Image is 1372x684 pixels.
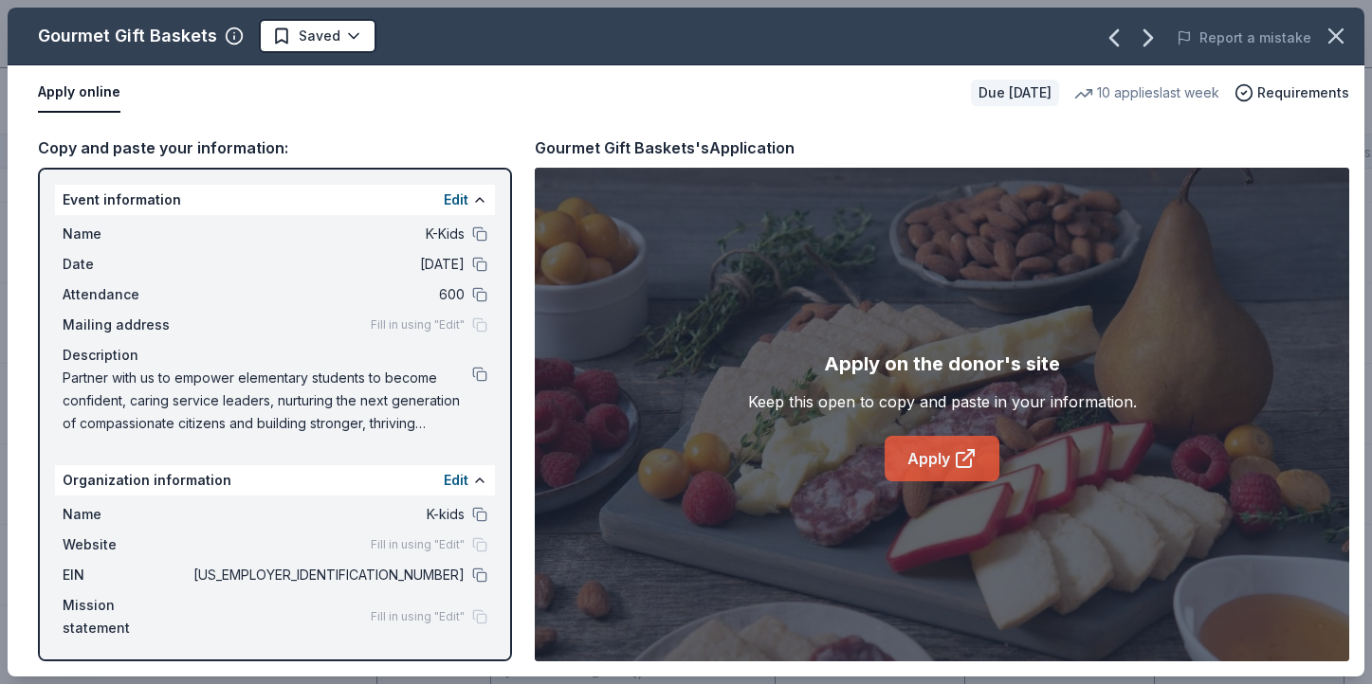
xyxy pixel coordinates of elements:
[371,537,465,552] span: Fill in using "Edit"
[63,223,190,245] span: Name
[38,135,512,160] div: Copy and paste your information:
[748,390,1137,413] div: Keep this open to copy and paste in your information.
[444,189,468,211] button: Edit
[259,19,376,53] button: Saved
[971,80,1059,106] div: Due [DATE]
[299,25,340,47] span: Saved
[190,564,465,586] span: [US_EMPLOYER_IDENTIFICATION_NUMBER]
[38,73,120,113] button: Apply online
[1074,81,1219,104] div: 10 applies last week
[63,594,190,639] span: Mission statement
[63,533,190,556] span: Website
[63,367,472,435] span: Partner with us to empower elementary students to become confident, caring service leaders, nurtu...
[190,223,465,245] span: K-Kids
[63,564,190,586] span: EIN
[38,21,217,51] div: Gourmet Gift Baskets
[885,436,999,481] a: Apply
[190,283,465,306] span: 600
[535,135,795,160] div: Gourmet Gift Baskets's Application
[1235,81,1349,104] button: Requirements
[55,465,495,495] div: Organization information
[63,253,190,276] span: Date
[371,317,465,333] span: Fill in using "Edit"
[190,253,465,276] span: [DATE]
[1257,81,1349,104] span: Requirements
[444,469,468,492] button: Edit
[824,349,1060,379] div: Apply on the donor's site
[55,185,495,215] div: Event information
[63,344,487,367] div: Description
[63,283,190,306] span: Attendance
[63,314,190,336] span: Mailing address
[1177,27,1311,49] button: Report a mistake
[371,609,465,624] span: Fill in using "Edit"
[63,503,190,526] span: Name
[190,503,465,526] span: K-kids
